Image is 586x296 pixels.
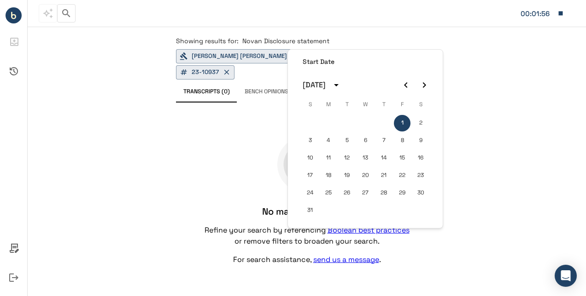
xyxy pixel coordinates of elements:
button: 5 [339,132,355,149]
button: 9 [412,132,429,149]
span: Friday [394,96,410,114]
span: Thursday [375,96,392,114]
button: 4 [320,132,337,149]
button: 22 [394,167,410,184]
button: 13 [357,150,374,166]
button: 31 [302,202,318,219]
h6: Start Date [303,57,334,67]
button: 12 [339,150,355,166]
button: 16 [412,150,429,166]
div: [DATE] [303,80,326,91]
button: 11 [320,150,337,166]
button: calendar view is open, switch to year view [328,77,344,93]
span: Wednesday [357,96,374,114]
button: 10 [302,150,318,166]
button: 14 [375,150,392,166]
button: 26 [339,185,355,201]
button: Next month [415,76,434,94]
button: 30 [412,185,429,201]
button: 15 [394,150,410,166]
span: Sunday [302,96,318,114]
button: 3 [302,132,318,149]
button: 25 [320,185,337,201]
button: Previous month [397,76,415,94]
button: 19 [339,167,355,184]
button: 21 [375,167,392,184]
button: 18 [320,167,337,184]
button: 17 [302,167,318,184]
button: 27 [357,185,374,201]
span: Saturday [412,96,429,114]
button: 1 [394,115,410,131]
button: 2 [412,115,429,131]
span: Tuesday [339,96,355,114]
button: 7 [375,132,392,149]
button: 28 [375,185,392,201]
button: 29 [394,185,410,201]
button: 8 [394,132,410,149]
button: 20 [357,167,374,184]
button: 6 [357,132,374,149]
button: 24 [302,185,318,201]
span: Monday [320,96,337,114]
div: Open Intercom Messenger [555,265,577,287]
button: 23 [412,167,429,184]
